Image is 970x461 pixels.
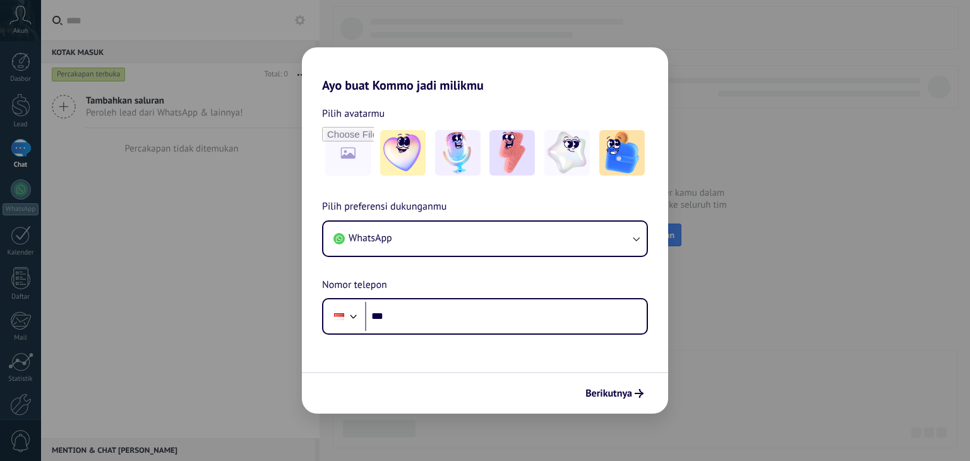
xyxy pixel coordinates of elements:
[599,130,645,176] img: -5.jpeg
[322,199,446,215] span: Pilih preferensi dukunganmu
[544,130,590,176] img: -4.jpeg
[435,130,481,176] img: -2.jpeg
[349,232,392,244] span: WhatsApp
[322,277,387,294] span: Nomor telepon
[585,389,632,398] span: Berikutnya
[489,130,535,176] img: -3.jpeg
[580,383,649,404] button: Berikutnya
[322,105,385,122] span: Pilih avatarmu
[302,47,668,93] h2: Ayo buat Kommo jadi milikmu
[327,303,351,330] div: Indonesia: + 62
[323,222,647,256] button: WhatsApp
[380,130,426,176] img: -1.jpeg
